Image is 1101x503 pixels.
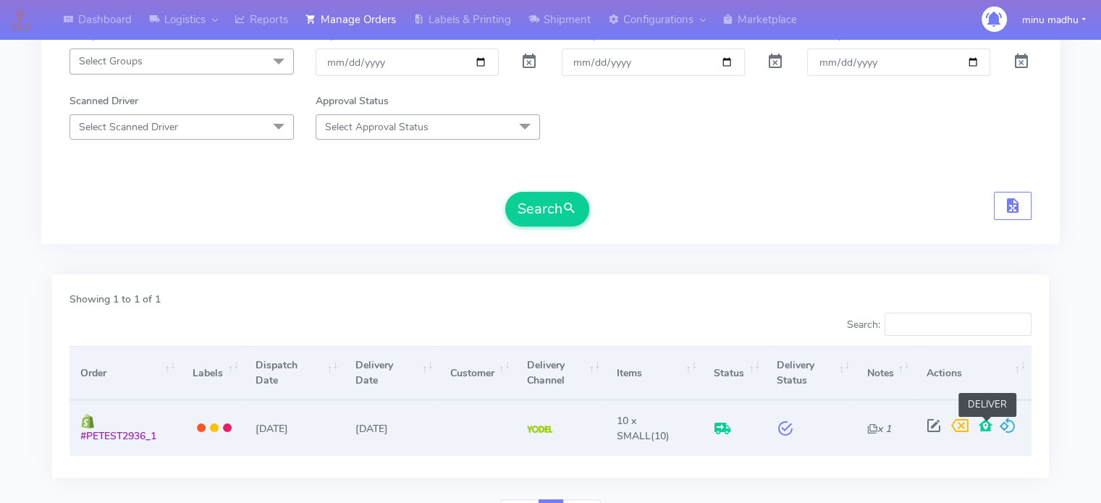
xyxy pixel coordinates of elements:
[505,192,589,227] button: Search
[80,414,95,428] img: shopify.png
[316,93,389,109] label: Approval Status
[182,346,245,400] th: Labels: activate to sort column ascending
[885,313,1032,336] input: Search:
[606,346,703,400] th: Items: activate to sort column ascending
[703,346,766,400] th: Status: activate to sort column ascending
[439,346,515,400] th: Customer: activate to sort column ascending
[915,346,1032,400] th: Actions: activate to sort column ascending
[866,422,890,436] i: x 1
[69,346,182,400] th: Order: activate to sort column ascending
[79,54,143,68] span: Select Groups
[79,120,178,134] span: Select Scanned Driver
[527,426,552,433] img: Yodel
[325,120,429,134] span: Select Approval Status
[856,346,915,400] th: Notes: activate to sort column ascending
[617,414,670,443] span: (10)
[344,400,439,455] td: [DATE]
[516,346,606,400] th: Delivery Channel: activate to sort column ascending
[245,346,344,400] th: Dispatch Date: activate to sort column ascending
[69,93,138,109] label: Scanned Driver
[69,292,161,307] label: Showing 1 to 1 of 1
[245,400,344,455] td: [DATE]
[846,313,1032,336] label: Search:
[766,346,856,400] th: Delivery Status: activate to sort column ascending
[80,429,156,443] span: #PETEST2936_1
[1011,5,1097,35] button: minu madhu
[344,346,439,400] th: Delivery Date: activate to sort column ascending
[617,414,651,443] span: 10 x SMALL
